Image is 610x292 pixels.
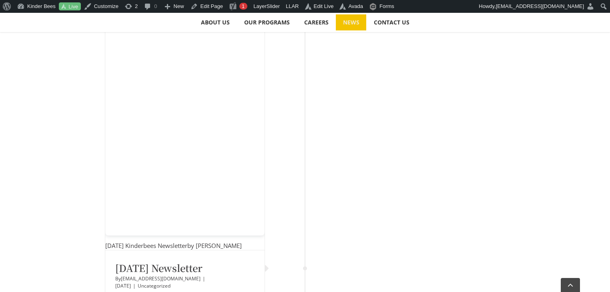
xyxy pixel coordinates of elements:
span: OUR PROGRAMS [244,20,290,25]
a: [DATE] Kinderbees Newsletter [105,242,187,250]
p: By [115,275,255,290]
span: CONTACT US [374,20,409,25]
span: CAREERS [304,20,329,25]
span: 1 [242,3,245,9]
a: [EMAIL_ADDRESS][DOMAIN_NAME] [121,275,201,282]
div: by [PERSON_NAME] [105,29,265,250]
a: NEWS [336,14,366,30]
a: CONTACT US [367,14,416,30]
a: CAREERS [297,14,335,30]
span: NEWS [343,20,359,25]
a: OUR PROGRAMS [237,14,297,30]
a: ABOUT US [194,14,237,30]
span: ABOUT US [201,20,230,25]
a: Live [59,2,81,11]
a: Uncategorized [138,282,171,289]
nav: Main Menu [12,13,598,32]
span: | [131,282,138,289]
span: | [201,275,207,282]
a: [DATE] Newsletter [115,261,203,275]
span: [EMAIL_ADDRESS][DOMAIN_NAME] [496,3,584,9]
span: [DATE] [115,282,131,289]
